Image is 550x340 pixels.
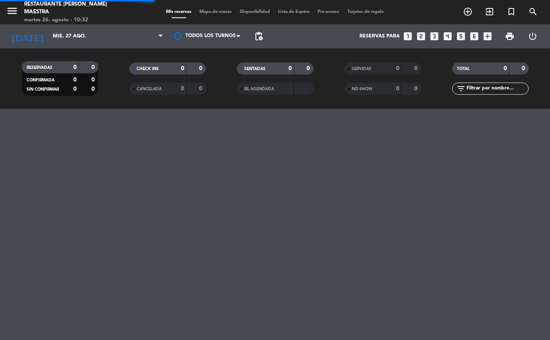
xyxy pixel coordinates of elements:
span: Reservas para [359,33,400,39]
strong: 0 [91,77,96,83]
i: filter_list [456,84,466,93]
strong: 0 [73,64,77,70]
span: CHECK INS [137,67,159,71]
i: looks_4 [442,31,453,41]
strong: 0 [307,66,311,71]
span: RESERVADAS [27,66,52,70]
strong: 0 [181,86,184,91]
span: SIN CONFIRMAR [27,87,59,91]
span: SERVIDAS [352,67,372,71]
i: [DATE] [6,27,49,45]
span: print [505,31,515,41]
strong: 0 [414,66,419,71]
div: Restaurante [PERSON_NAME] Maestra [24,0,131,16]
i: looks_6 [469,31,479,41]
span: pending_actions [254,31,264,41]
strong: 0 [396,66,399,71]
i: turned_in_not [506,7,516,17]
strong: 0 [91,86,96,92]
strong: 0 [522,66,527,71]
i: looks_5 [456,31,466,41]
span: Pre-acceso [313,10,343,14]
span: Mis reservas [162,10,195,14]
i: arrow_drop_down [75,31,85,41]
strong: 0 [181,66,184,71]
strong: 0 [504,66,507,71]
i: looks_one [403,31,413,41]
i: looks_3 [429,31,440,41]
span: RE AGENDADA [244,87,274,91]
i: exit_to_app [485,7,494,17]
span: Disponibilidad [236,10,274,14]
div: martes 26. agosto - 10:32 [24,16,131,24]
i: add_circle_outline [463,7,473,17]
strong: 0 [91,64,96,70]
i: add_box [482,31,493,41]
strong: 0 [414,86,419,91]
i: power_settings_new [528,31,538,41]
strong: 0 [288,66,292,71]
span: CANCELADA [137,87,162,91]
strong: 0 [199,66,204,71]
span: Mapa de mesas [195,10,236,14]
span: TOTAL [457,67,469,71]
strong: 0 [199,86,204,91]
strong: 0 [396,86,399,91]
i: menu [6,5,18,17]
span: Lista de Espera [274,10,313,14]
input: Filtrar por nombre... [466,84,528,93]
span: SENTADAS [244,67,266,71]
strong: 0 [73,77,77,83]
i: search [528,7,538,17]
div: LOG OUT [521,24,544,48]
i: looks_two [416,31,426,41]
span: CONFIRMADA [27,78,54,82]
strong: 0 [73,86,77,92]
span: Tarjetas de regalo [343,10,388,14]
span: NO SHOW [352,87,372,91]
button: menu [6,5,18,20]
